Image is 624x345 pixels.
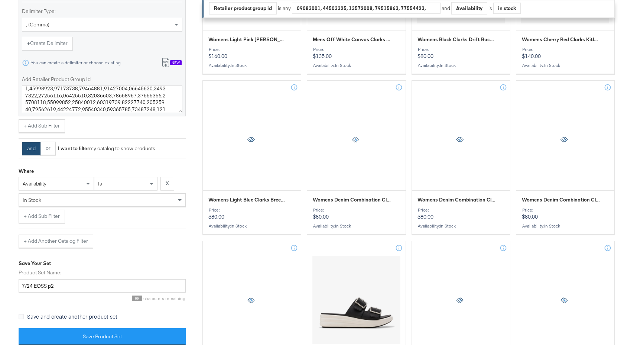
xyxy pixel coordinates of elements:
div: Price: [208,207,295,213]
div: Availability [452,3,487,14]
button: Save Product Set [19,328,186,345]
button: +Create Delimiter [22,37,73,50]
span: Mens Off White Canvas Clarks Polden Moc Size 7 [313,36,391,43]
div: Availability : [522,223,609,229]
div: Price: [417,207,504,213]
div: Price: [313,207,400,213]
div: Availability : [208,223,295,229]
div: Price: [208,47,295,52]
div: Price: [417,47,504,52]
span: Womens Black Clarks Drift Buckle Size 3 [417,36,496,43]
button: and [22,142,41,155]
div: Availability : [313,223,400,229]
p: $80.00 [417,47,504,59]
span: in stock [231,62,247,68]
textarea: 85810486,99560845,38340660,82638106,01144073,98418876,12095373,20905796,50119615,60202692,9329889... [22,86,182,113]
label: Delimiter Type: [22,8,182,15]
label: Add Retailer Product Group Id [22,76,182,83]
span: in stock [231,223,247,229]
p: $80.00 [417,207,504,220]
div: Availability : [417,223,504,229]
div: 09083001, 44503325, 13572008, 79515863, 77554423, 80018047, 37610229, 47756970, 05971858, 1849756... [292,3,440,14]
span: Womens Denim Combination Clarks Drift Buckle Size 4 [417,196,496,203]
div: Save Your Set [19,260,186,267]
span: is [98,180,102,187]
span: 88 [132,296,142,301]
p: $135.00 [313,47,400,59]
button: + Add Sub Filter [19,210,65,223]
div: New [170,60,182,65]
div: my catalog to show products ... [56,145,160,152]
span: Womens Light Blue Clarks Breeze Vibe Size 5.5 [208,196,287,203]
p: $80.00 [522,207,609,220]
span: Womens Light Pink Leather Clarks Mayhill Bay Size 3 [208,36,287,43]
span: Save and create another product set [27,313,117,320]
div: Availability : [417,63,504,68]
span: in stock [335,223,351,229]
button: or [40,142,56,155]
p: $80.00 [208,207,295,220]
strong: + [27,40,30,47]
button: X [160,177,174,190]
span: in stock [544,62,560,68]
div: Price: [313,47,400,52]
span: in stock [440,62,456,68]
p: $80.00 [313,207,400,220]
span: Womens Denim Combination Clarks Drift Buckle Size 5 [313,196,391,203]
input: Give your set a descriptive name [19,279,186,293]
div: Where [19,168,34,175]
span: , (comma) [26,21,49,28]
button: New [156,56,187,70]
div: in stock [494,3,520,14]
div: and [442,2,521,14]
span: availability [23,180,46,187]
div: is [487,5,493,12]
div: You can create a delimiter or choose existing. [30,60,122,65]
span: in stock [335,62,351,68]
div: characters remaining [19,296,186,301]
span: Womens Cherry Red Clarks Kitly Slide Size 4.5 [522,36,600,43]
span: in stock [440,223,456,229]
strong: X [166,180,169,187]
label: Product Set Name: [19,269,186,276]
div: Price: [522,207,609,213]
div: Availability : [208,63,295,68]
div: Availability : [522,63,609,68]
div: Price: [522,47,609,52]
button: + Add Sub Filter [19,119,65,133]
span: Womens Denim Combination Clarks Drift Buckle Size 3 [522,196,600,203]
button: + Add Another Catalog Filter [19,235,93,248]
span: in stock [23,197,41,203]
strong: I want to filter [58,145,89,152]
div: is any [277,5,292,12]
div: Retailer product group id [209,3,276,14]
span: in stock [544,223,560,229]
div: Availability : [313,63,400,68]
p: $140.00 [522,47,609,59]
p: $160.00 [208,47,295,59]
